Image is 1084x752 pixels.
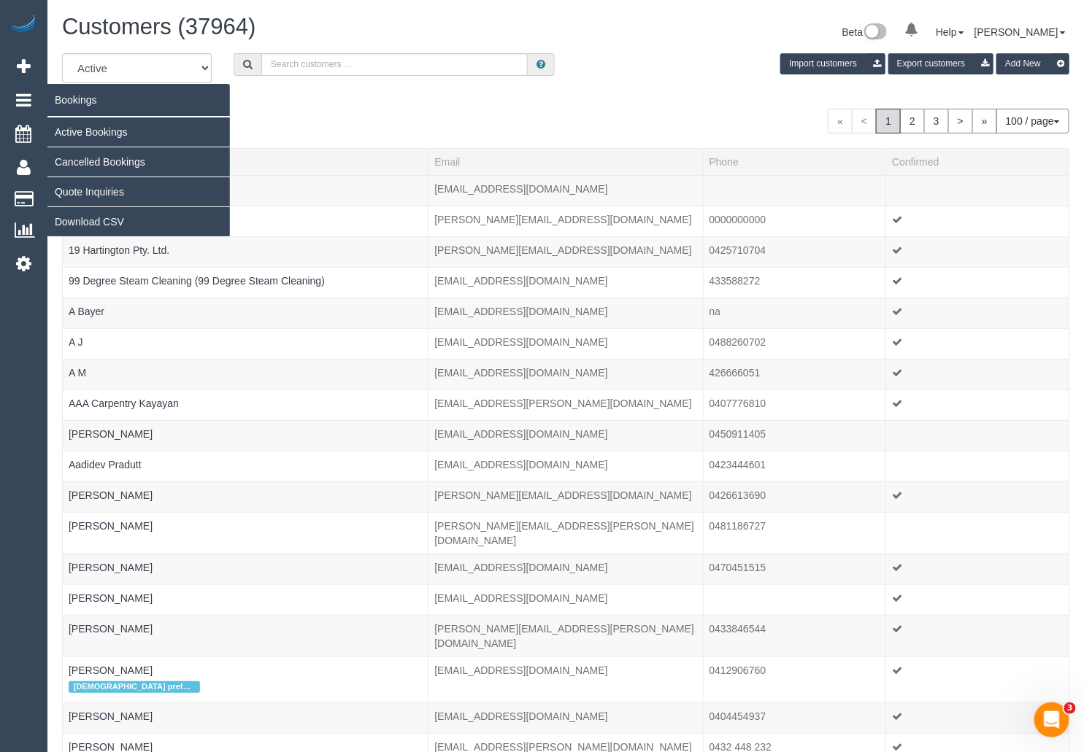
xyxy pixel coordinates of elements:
[428,175,703,206] td: Email
[828,109,1069,133] nav: Pagination navigation
[69,575,422,578] div: Tags
[428,584,703,615] td: Email
[62,14,255,39] span: Customers (37964)
[63,615,428,656] td: Name
[63,328,428,359] td: Name
[852,109,877,133] span: <
[428,298,703,328] td: Email
[703,267,886,298] td: Phone
[69,411,422,414] div: Tags
[63,236,428,267] td: Name
[703,656,886,702] td: Phone
[886,512,1069,554] td: Confirmed
[69,244,169,256] a: 19 Hartington Pty. Ltd.
[886,267,1069,298] td: Confirmed
[63,148,428,175] th: Name
[69,398,179,409] a: AAA Carpentry Kayayan
[69,380,422,384] div: Tags
[69,710,153,722] a: [PERSON_NAME]
[63,420,428,451] td: Name
[886,236,1069,267] td: Confirmed
[47,177,230,206] a: Quote Inquiries
[428,148,703,175] th: Email
[948,109,973,133] a: >
[703,420,886,451] td: Phone
[703,615,886,656] td: Phone
[69,441,422,445] div: Tags
[1064,702,1076,714] span: 3
[703,389,886,420] td: Phone
[63,702,428,733] td: Name
[428,389,703,420] td: Email
[69,472,422,476] div: Tags
[703,206,886,236] td: Phone
[69,196,422,200] div: Tags
[63,206,428,236] td: Name
[924,109,949,133] a: 3
[428,236,703,267] td: Email
[69,227,422,230] div: Tags
[69,367,86,379] a: A M
[63,267,428,298] td: Name
[63,298,428,328] td: Name
[63,451,428,481] td: Name
[69,724,422,727] div: Tags
[69,678,422,697] div: Tags
[63,584,428,615] td: Name
[69,533,422,537] div: Tags
[69,623,153,635] a: [PERSON_NAME]
[428,615,703,656] td: Email
[69,489,153,501] a: [PERSON_NAME]
[886,328,1069,359] td: Confirmed
[69,336,82,348] a: A J
[936,26,964,38] a: Help
[703,512,886,554] td: Phone
[69,288,422,292] div: Tags
[886,451,1069,481] td: Confirmed
[69,306,104,317] a: A Bayer
[996,53,1069,74] button: Add New
[886,554,1069,584] td: Confirmed
[69,562,153,573] a: [PERSON_NAME]
[47,117,230,147] a: Active Bookings
[975,26,1066,38] a: [PERSON_NAME]
[886,206,1069,236] td: Confirmed
[886,175,1069,206] td: Confirmed
[886,656,1069,702] td: Confirmed
[63,389,428,420] td: Name
[47,207,230,236] a: Download CSV
[69,459,142,470] a: Aadidev Pradutt
[428,267,703,298] td: Email
[703,702,886,733] td: Phone
[9,15,38,35] a: Automaid Logo
[703,554,886,584] td: Phone
[842,26,888,38] a: Beta
[63,481,428,512] td: Name
[47,117,230,237] ul: Bookings
[69,503,422,506] div: Tags
[69,428,153,440] a: [PERSON_NAME]
[863,23,887,42] img: New interface
[996,109,1069,133] button: 100 / page
[888,53,993,74] button: Export customers
[886,420,1069,451] td: Confirmed
[428,554,703,584] td: Email
[63,554,428,584] td: Name
[703,328,886,359] td: Phone
[428,512,703,554] td: Email
[886,359,1069,389] td: Confirmed
[428,656,703,702] td: Email
[47,147,230,177] a: Cancelled Bookings
[703,175,886,206] td: Phone
[63,656,428,702] td: Name
[261,53,528,76] input: Search customers ...
[69,275,325,287] a: 99 Degree Steam Cleaning (99 Degree Steam Cleaning)
[886,615,1069,656] td: Confirmed
[886,148,1069,175] th: Confirmed
[69,592,153,604] a: [PERSON_NAME]
[703,584,886,615] td: Phone
[63,512,428,554] td: Name
[69,349,422,353] div: Tags
[828,109,853,133] span: «
[69,520,153,532] a: [PERSON_NAME]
